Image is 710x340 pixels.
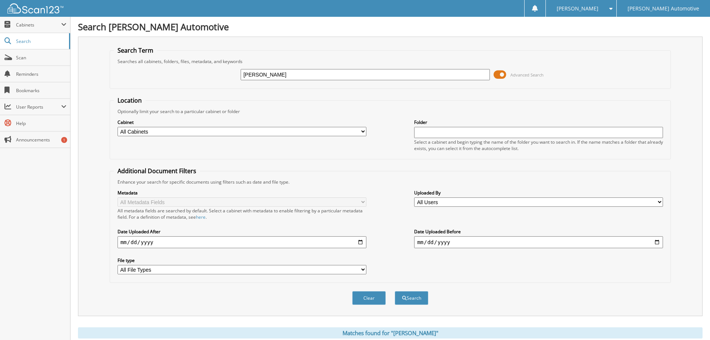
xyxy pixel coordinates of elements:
[61,137,67,143] div: 1
[16,38,65,44] span: Search
[414,119,663,125] label: Folder
[414,190,663,196] label: Uploaded By
[16,87,66,94] span: Bookmarks
[414,139,663,152] div: Select a cabinet and begin typing the name of the folder you want to search in. If the name match...
[510,72,544,78] span: Advanced Search
[196,214,206,220] a: here
[628,6,699,11] span: [PERSON_NAME] Automotive
[557,6,598,11] span: [PERSON_NAME]
[78,327,703,339] div: Matches found for "[PERSON_NAME]"
[118,190,366,196] label: Metadata
[118,208,366,220] div: All metadata fields are searched by default. Select a cabinet with metadata to enable filtering b...
[114,167,200,175] legend: Additional Document Filters
[7,3,63,13] img: scan123-logo-white.svg
[118,236,366,248] input: start
[352,291,386,305] button: Clear
[118,119,366,125] label: Cabinet
[16,137,66,143] span: Announcements
[16,54,66,61] span: Scan
[118,228,366,235] label: Date Uploaded After
[114,179,667,185] div: Enhance your search for specific documents using filters such as date and file type.
[16,22,61,28] span: Cabinets
[395,291,428,305] button: Search
[114,58,667,65] div: Searches all cabinets, folders, files, metadata, and keywords
[78,21,703,33] h1: Search [PERSON_NAME] Automotive
[114,46,157,54] legend: Search Term
[114,108,667,115] div: Optionally limit your search to a particular cabinet or folder
[16,71,66,77] span: Reminders
[16,104,61,110] span: User Reports
[118,257,366,263] label: File type
[16,120,66,127] span: Help
[414,236,663,248] input: end
[114,96,146,105] legend: Location
[414,228,663,235] label: Date Uploaded Before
